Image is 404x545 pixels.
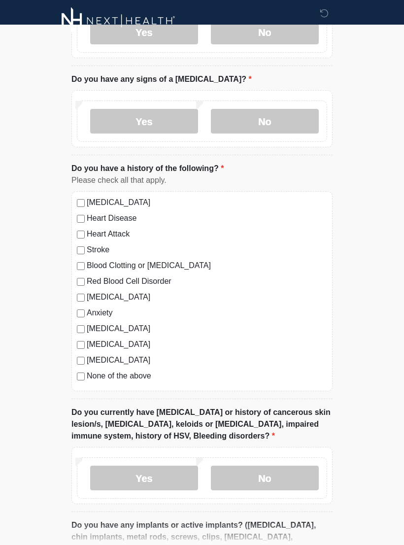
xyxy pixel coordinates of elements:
label: [MEDICAL_DATA] [87,197,327,209]
label: [MEDICAL_DATA] [87,323,327,335]
input: [MEDICAL_DATA] [77,326,85,334]
label: Blood Clotting or [MEDICAL_DATA] [87,260,327,272]
input: Stroke [77,247,85,255]
input: Red Blood Cell Disorder [77,278,85,286]
div: Please check all that apply. [71,175,333,187]
label: Heart Attack [87,229,327,240]
input: None of the above [77,373,85,381]
input: Anxiety [77,310,85,318]
label: No [211,109,319,134]
input: [MEDICAL_DATA] [77,200,85,207]
label: Do you have any signs of a [MEDICAL_DATA]? [71,74,252,86]
label: [MEDICAL_DATA] [87,292,327,304]
label: Stroke [87,244,327,256]
label: Anxiety [87,307,327,319]
label: Do you currently have [MEDICAL_DATA] or history of cancerous skin lesion/s, [MEDICAL_DATA], keloi... [71,407,333,443]
input: [MEDICAL_DATA] [77,294,85,302]
input: Heart Attack [77,231,85,239]
input: [MEDICAL_DATA] [77,357,85,365]
img: Next-Health Woodland Hills Logo [62,7,175,34]
input: Heart Disease [77,215,85,223]
label: Heart Disease [87,213,327,225]
label: Red Blood Cell Disorder [87,276,327,288]
label: No [211,466,319,491]
label: [MEDICAL_DATA] [87,355,327,367]
label: None of the above [87,371,327,382]
label: Do you have a history of the following? [71,163,224,175]
label: Yes [90,466,198,491]
label: Yes [90,109,198,134]
label: [MEDICAL_DATA] [87,339,327,351]
input: [MEDICAL_DATA] [77,341,85,349]
input: Blood Clotting or [MEDICAL_DATA] [77,263,85,271]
